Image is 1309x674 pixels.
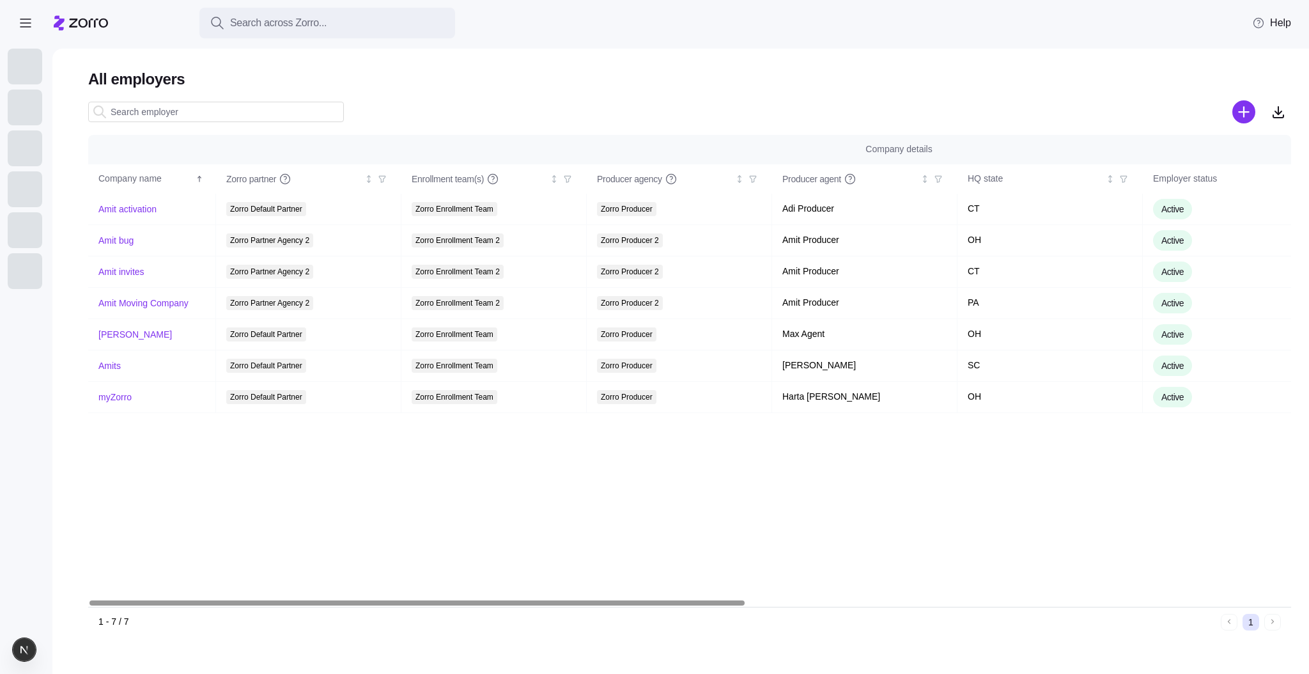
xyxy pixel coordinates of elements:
[957,225,1143,256] td: OH
[415,233,500,247] span: Zorro Enrollment Team 2
[88,69,1291,89] h1: All employers
[772,164,957,194] th: Producer agentNot sorted
[957,164,1143,194] th: HQ stateNot sorted
[415,202,493,216] span: Zorro Enrollment Team
[735,175,744,184] div: Not sorted
[1252,15,1291,31] span: Help
[230,233,309,247] span: Zorro Partner Agency 2
[1106,175,1115,184] div: Not sorted
[88,102,344,122] input: Search employer
[601,296,659,310] span: Zorro Producer 2
[415,327,493,341] span: Zorro Enrollment Team
[195,175,204,184] div: Sorted ascending
[957,350,1143,382] td: SC
[1161,204,1184,214] span: Active
[401,164,587,194] th: Enrollment team(s)Not sorted
[1161,267,1184,277] span: Active
[98,615,1216,628] div: 1 - 7 / 7
[772,288,957,319] td: Amit Producer
[957,288,1143,319] td: PA
[601,233,659,247] span: Zorro Producer 2
[772,350,957,382] td: [PERSON_NAME]
[216,164,401,194] th: Zorro partnerNot sorted
[601,265,659,279] span: Zorro Producer 2
[1161,298,1184,308] span: Active
[230,390,302,404] span: Zorro Default Partner
[957,256,1143,288] td: CT
[415,359,493,373] span: Zorro Enrollment Team
[98,265,144,278] a: Amit invites
[920,175,929,184] div: Not sorted
[772,256,957,288] td: Amit Producer
[772,382,957,413] td: Harta [PERSON_NAME]
[587,164,772,194] th: Producer agencyNot sorted
[415,390,493,404] span: Zorro Enrollment Team
[98,359,121,372] a: Amits
[226,173,276,185] span: Zorro partner
[1161,329,1184,340] span: Active
[230,359,302,373] span: Zorro Default Partner
[957,194,1143,225] td: CT
[1161,235,1184,246] span: Active
[1243,614,1259,631] button: 1
[1232,100,1255,123] svg: add icon
[957,319,1143,350] td: OH
[415,296,500,310] span: Zorro Enrollment Team 2
[1161,392,1184,402] span: Active
[601,202,653,216] span: Zorro Producer
[98,203,157,216] a: Amit activation
[98,172,193,186] div: Company name
[230,265,309,279] span: Zorro Partner Agency 2
[772,225,957,256] td: Amit Producer
[98,297,189,310] a: Amit Moving Company
[957,382,1143,413] td: OH
[601,327,653,341] span: Zorro Producer
[364,175,373,184] div: Not sorted
[772,319,957,350] td: Max Agent
[98,328,172,341] a: [PERSON_NAME]
[88,164,216,194] th: Company nameSorted ascending
[415,265,500,279] span: Zorro Enrollment Team 2
[550,175,559,184] div: Not sorted
[1221,614,1237,631] button: Previous page
[968,172,1103,186] div: HQ state
[1242,10,1301,36] button: Help
[199,8,455,38] button: Search across Zorro...
[782,173,841,185] span: Producer agent
[601,359,653,373] span: Zorro Producer
[230,296,309,310] span: Zorro Partner Agency 2
[98,234,134,247] a: Amit bug
[98,391,132,404] a: myZorro
[230,327,302,341] span: Zorro Default Partner
[1264,614,1281,631] button: Next page
[1161,361,1184,371] span: Active
[230,15,327,31] span: Search across Zorro...
[230,202,302,216] span: Zorro Default Partner
[601,390,653,404] span: Zorro Producer
[1153,172,1301,186] div: Employer status
[772,194,957,225] td: Adi Producer
[597,173,662,185] span: Producer agency
[412,173,484,185] span: Enrollment team(s)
